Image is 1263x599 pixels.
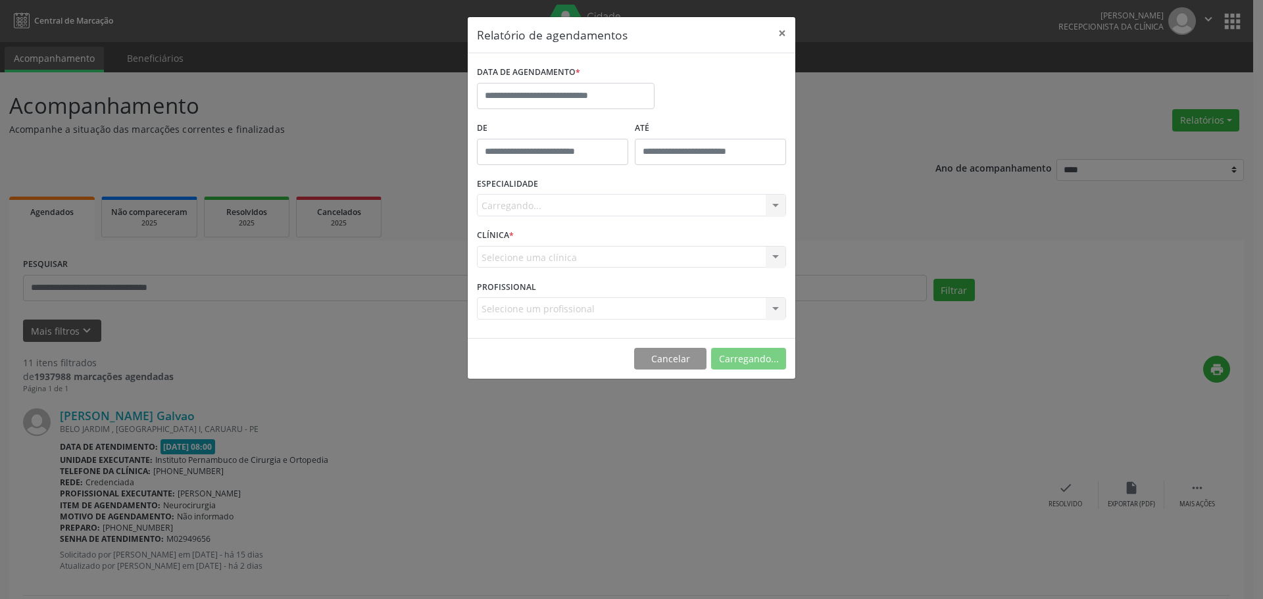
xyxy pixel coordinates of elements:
[634,348,706,370] button: Cancelar
[477,226,514,246] label: CLÍNICA
[477,62,580,83] label: DATA DE AGENDAMENTO
[635,118,786,139] label: ATÉ
[711,348,786,370] button: Carregando...
[477,118,628,139] label: De
[769,17,795,49] button: Close
[477,26,628,43] h5: Relatório de agendamentos
[477,277,536,297] label: PROFISSIONAL
[477,174,538,195] label: ESPECIALIDADE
